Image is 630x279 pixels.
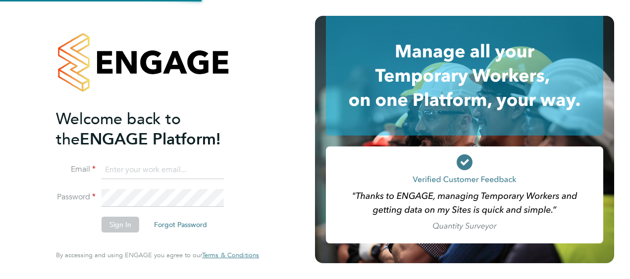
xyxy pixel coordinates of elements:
[102,217,139,232] button: Sign In
[202,251,259,259] a: Terms & Conditions
[56,164,96,175] label: Email
[102,161,224,179] input: Enter your work email...
[56,109,249,149] h2: ENGAGE Platform!
[56,192,96,202] label: Password
[56,251,259,259] span: By accessing and using ENGAGE you agree to our
[202,251,259,259] span: Terms & Conditions
[146,217,215,232] button: Forgot Password
[56,109,181,149] span: Welcome back to the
